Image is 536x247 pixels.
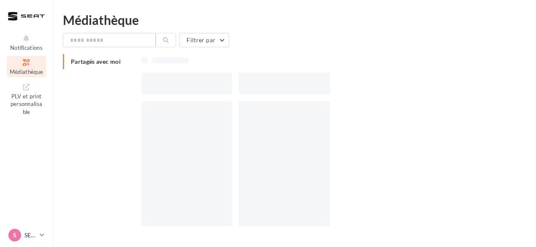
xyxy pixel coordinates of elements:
[11,91,43,115] span: PLV et print personnalisable
[7,227,46,243] a: S SEAT
[63,14,526,26] div: Médiathèque
[10,44,43,51] span: Notifications
[71,58,121,65] span: Partagés avec moi
[13,231,16,239] span: S
[10,68,43,75] span: Médiathèque
[179,33,229,47] button: Filtrer par
[7,56,46,77] a: Médiathèque
[24,231,36,239] p: SEAT
[7,32,46,53] button: Notifications
[7,81,46,117] a: PLV et print personnalisable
